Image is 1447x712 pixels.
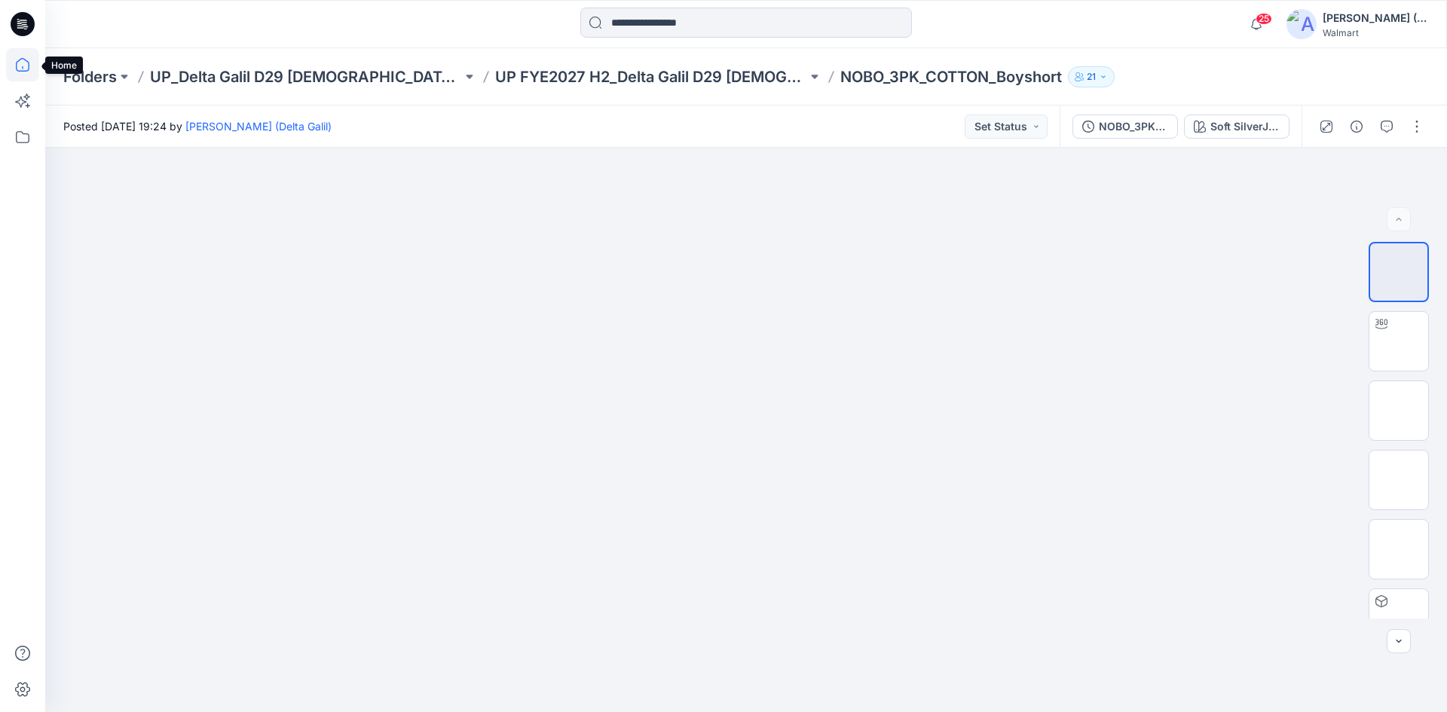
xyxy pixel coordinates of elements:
[63,66,117,87] a: Folders
[1072,115,1178,139] button: NOBO_3PK_COTTON_Boyshort
[1184,115,1289,139] button: Soft SilverJersey
[185,120,332,133] a: [PERSON_NAME] (Delta Galil)
[1345,115,1369,139] button: Details
[840,66,1062,87] p: NOBO_3PK_COTTON_Boyshort
[63,118,332,134] span: Posted [DATE] 19:24 by
[1323,9,1428,27] div: [PERSON_NAME] (Delta Galil)
[1099,118,1168,135] div: NOBO_3PK_COTTON_Boyshort
[495,66,807,87] a: UP FYE2027 H2_Delta Galil D29 [DEMOGRAPHIC_DATA] NoBo Panties
[150,66,462,87] a: UP_Delta Galil D29 [DEMOGRAPHIC_DATA] NOBO Intimates
[1068,66,1115,87] button: 21
[1286,9,1317,39] img: avatar
[1323,27,1428,38] div: Walmart
[1087,69,1096,85] p: 21
[1256,13,1272,25] span: 25
[1210,118,1280,135] div: Soft SilverJersey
